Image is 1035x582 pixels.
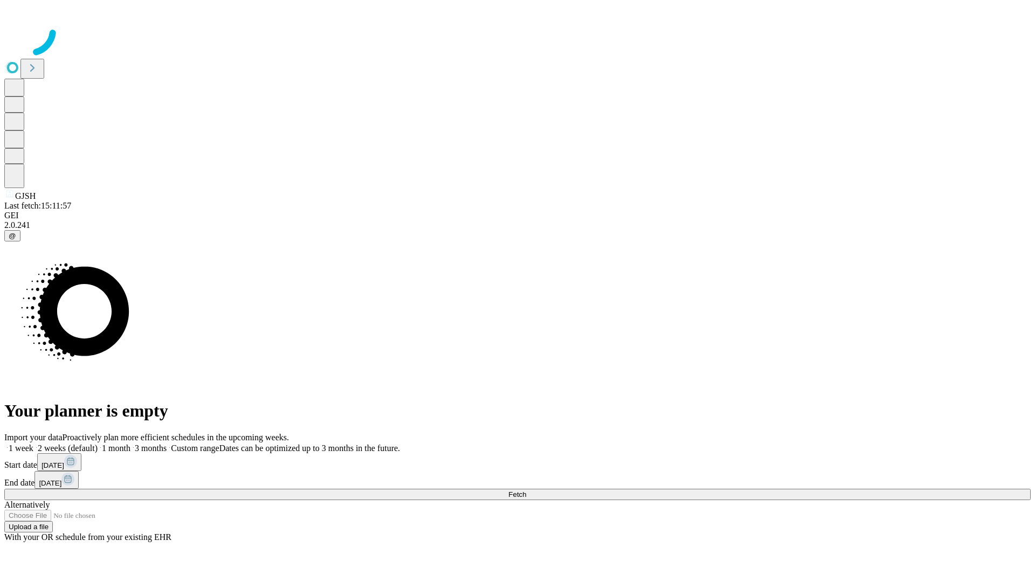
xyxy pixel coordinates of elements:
[39,479,61,487] span: [DATE]
[4,471,1031,489] div: End date
[135,444,167,453] span: 3 months
[4,433,63,442] span: Import your data
[42,461,64,469] span: [DATE]
[4,401,1031,421] h1: Your planner is empty
[219,444,400,453] span: Dates can be optimized up to 3 months in the future.
[9,232,16,240] span: @
[171,444,219,453] span: Custom range
[38,444,98,453] span: 2 weeks (default)
[4,521,53,532] button: Upload a file
[4,201,71,210] span: Last fetch: 15:11:57
[4,489,1031,500] button: Fetch
[9,444,33,453] span: 1 week
[4,453,1031,471] div: Start date
[37,453,81,471] button: [DATE]
[4,230,20,241] button: @
[4,500,50,509] span: Alternatively
[4,532,171,542] span: With your OR schedule from your existing EHR
[63,433,289,442] span: Proactively plan more efficient schedules in the upcoming weeks.
[508,490,526,498] span: Fetch
[102,444,130,453] span: 1 month
[15,191,36,200] span: GJSH
[4,211,1031,220] div: GEI
[34,471,79,489] button: [DATE]
[4,220,1031,230] div: 2.0.241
